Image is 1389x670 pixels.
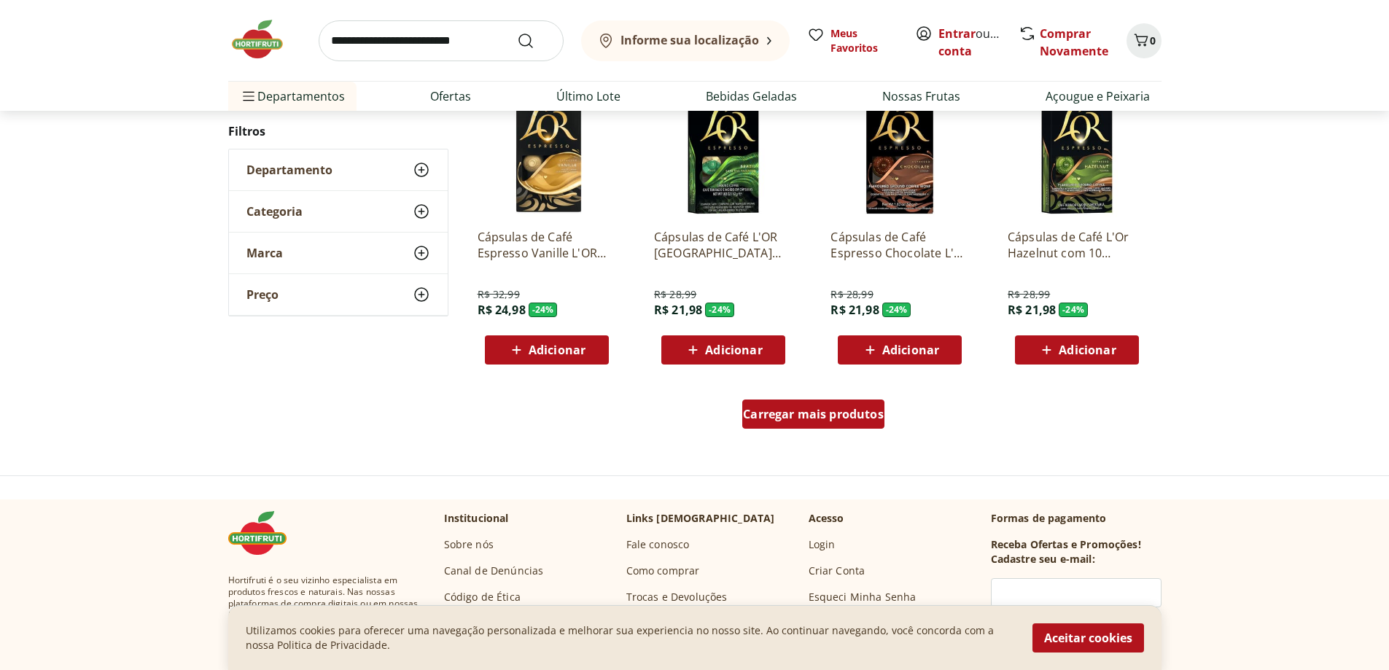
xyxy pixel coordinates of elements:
[485,335,609,365] button: Adicionar
[882,344,939,356] span: Adicionar
[581,20,790,61] button: Informe sua localização
[809,537,836,552] a: Login
[444,590,521,604] a: Código de Ética
[444,564,544,578] a: Canal de Denúncias
[807,26,898,55] a: Meus Favoritos
[938,25,1003,60] span: ou
[743,408,884,420] span: Carregar mais produtos
[882,303,911,317] span: - 24 %
[228,117,448,146] h2: Filtros
[991,511,1162,526] p: Formas de pagamento
[938,26,976,42] a: Entrar
[1127,23,1162,58] button: Carrinho
[809,590,917,604] a: Esqueci Minha Senha
[478,302,526,318] span: R$ 24,98
[444,511,509,526] p: Institucional
[228,17,301,61] img: Hortifruti
[742,400,884,435] a: Carregar mais produtos
[626,590,728,604] a: Trocas e Devoluções
[706,87,797,105] a: Bebidas Geladas
[654,287,696,302] span: R$ 28,99
[478,229,616,261] a: Cápsulas de Café Espresso Vanille L'OR 52g
[830,287,873,302] span: R$ 28,99
[626,564,700,578] a: Como comprar
[529,303,558,317] span: - 24 %
[661,335,785,365] button: Adicionar
[517,32,552,50] button: Submit Search
[1032,623,1144,653] button: Aceitar cookies
[228,574,421,656] span: Hortifruti é o seu vizinho especialista em produtos frescos e naturais. Nas nossas plataformas de...
[1008,302,1056,318] span: R$ 21,98
[430,87,471,105] a: Ofertas
[830,229,969,261] a: Cápsulas de Café Espresso Chocolate L'Or com 10 Unidades
[229,274,448,315] button: Preço
[240,79,345,114] span: Departamentos
[1015,335,1139,365] button: Adicionar
[246,623,1015,653] p: Utilizamos cookies para oferecer uma navegação personalizada e melhorar sua experiencia no nosso ...
[1059,344,1116,356] span: Adicionar
[229,149,448,190] button: Departamento
[654,79,793,217] img: Cápsulas de Café L'OR Brazil com 10 unidades
[444,537,494,552] a: Sobre nós
[1008,79,1146,217] img: Cápsulas de Café L'Or Hazelnut com 10 Unidades
[556,87,620,105] a: Último Lote
[654,302,702,318] span: R$ 21,98
[529,344,585,356] span: Adicionar
[938,26,1019,59] a: Criar conta
[1008,229,1146,261] a: Cápsulas de Café L'Or Hazelnut com 10 Unidades
[838,335,962,365] button: Adicionar
[229,233,448,273] button: Marca
[620,32,759,48] b: Informe sua localização
[705,344,762,356] span: Adicionar
[991,537,1141,552] h3: Receba Ofertas e Promoções!
[246,287,279,302] span: Preço
[882,87,960,105] a: Nossas Frutas
[809,564,865,578] a: Criar Conta
[1150,34,1156,47] span: 0
[1059,303,1088,317] span: - 24 %
[229,191,448,232] button: Categoria
[626,537,690,552] a: Fale conosco
[246,246,283,260] span: Marca
[705,303,734,317] span: - 24 %
[478,287,520,302] span: R$ 32,99
[626,511,775,526] p: Links [DEMOGRAPHIC_DATA]
[1040,26,1108,59] a: Comprar Novamente
[319,20,564,61] input: search
[809,511,844,526] p: Acesso
[246,163,332,177] span: Departamento
[830,26,898,55] span: Meus Favoritos
[830,302,879,318] span: R$ 21,98
[240,79,257,114] button: Menu
[830,79,969,217] img: Cápsulas de Café Espresso Chocolate L'Or com 10 Unidades
[1008,287,1050,302] span: R$ 28,99
[1046,87,1150,105] a: Açougue e Peixaria
[654,229,793,261] a: Cápsulas de Café L'OR [GEOGRAPHIC_DATA] com 10 unidades
[991,552,1095,566] h3: Cadastre seu e-mail:
[478,79,616,217] img: Cápsulas de Café Espresso Vanille L'OR 52g
[246,204,303,219] span: Categoria
[228,511,301,555] img: Hortifruti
